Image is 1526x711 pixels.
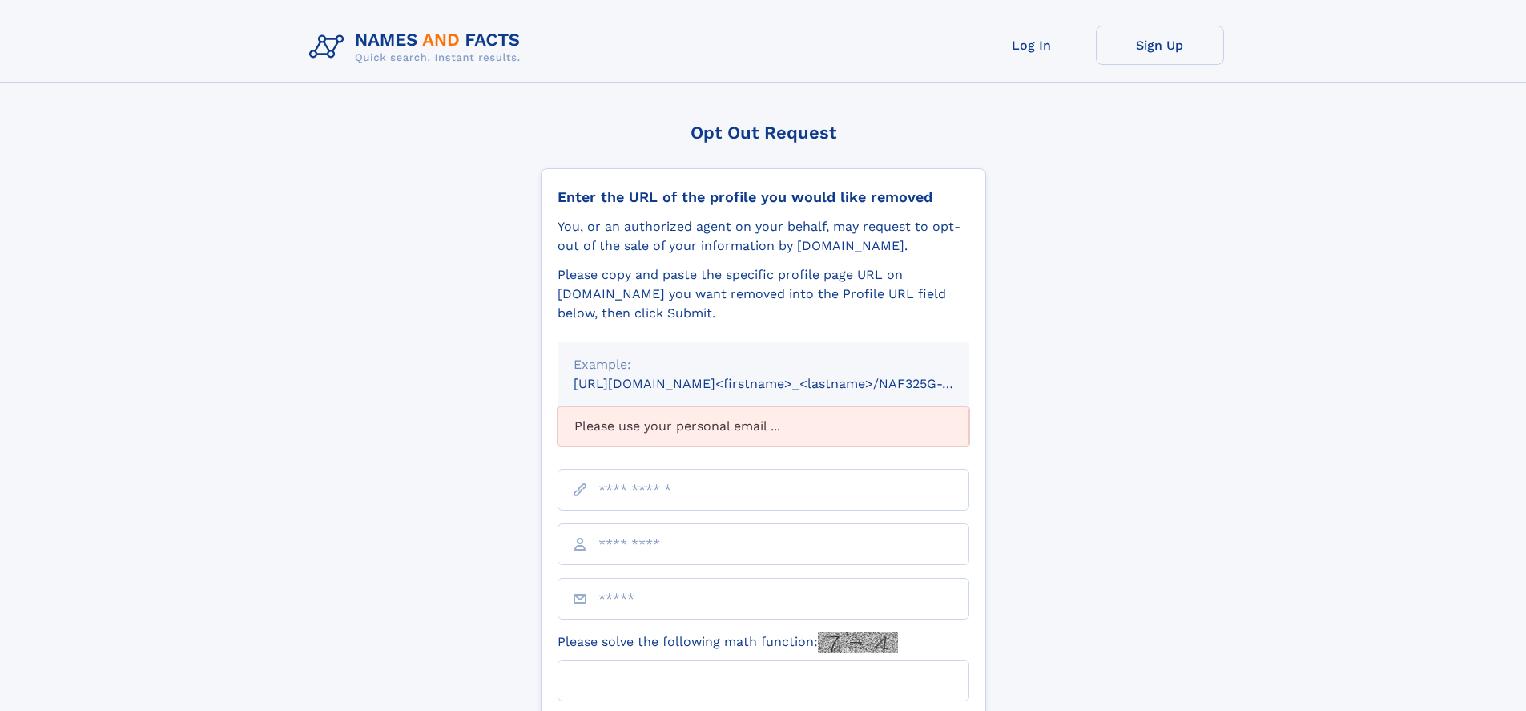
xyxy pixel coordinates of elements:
img: Logo Names and Facts [303,26,533,69]
div: Please copy and paste the specific profile page URL on [DOMAIN_NAME] you want removed into the Pr... [558,265,969,323]
div: Opt Out Request [541,123,986,143]
div: Example: [574,355,953,374]
label: Please solve the following math function: [558,632,898,653]
small: [URL][DOMAIN_NAME]<firstname>_<lastname>/NAF325G-xxxxxxxx [574,376,1000,391]
a: Log In [968,26,1096,65]
div: Please use your personal email ... [558,406,969,446]
a: Sign Up [1096,26,1224,65]
div: You, or an authorized agent on your behalf, may request to opt-out of the sale of your informatio... [558,217,969,256]
div: Enter the URL of the profile you would like removed [558,188,969,206]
